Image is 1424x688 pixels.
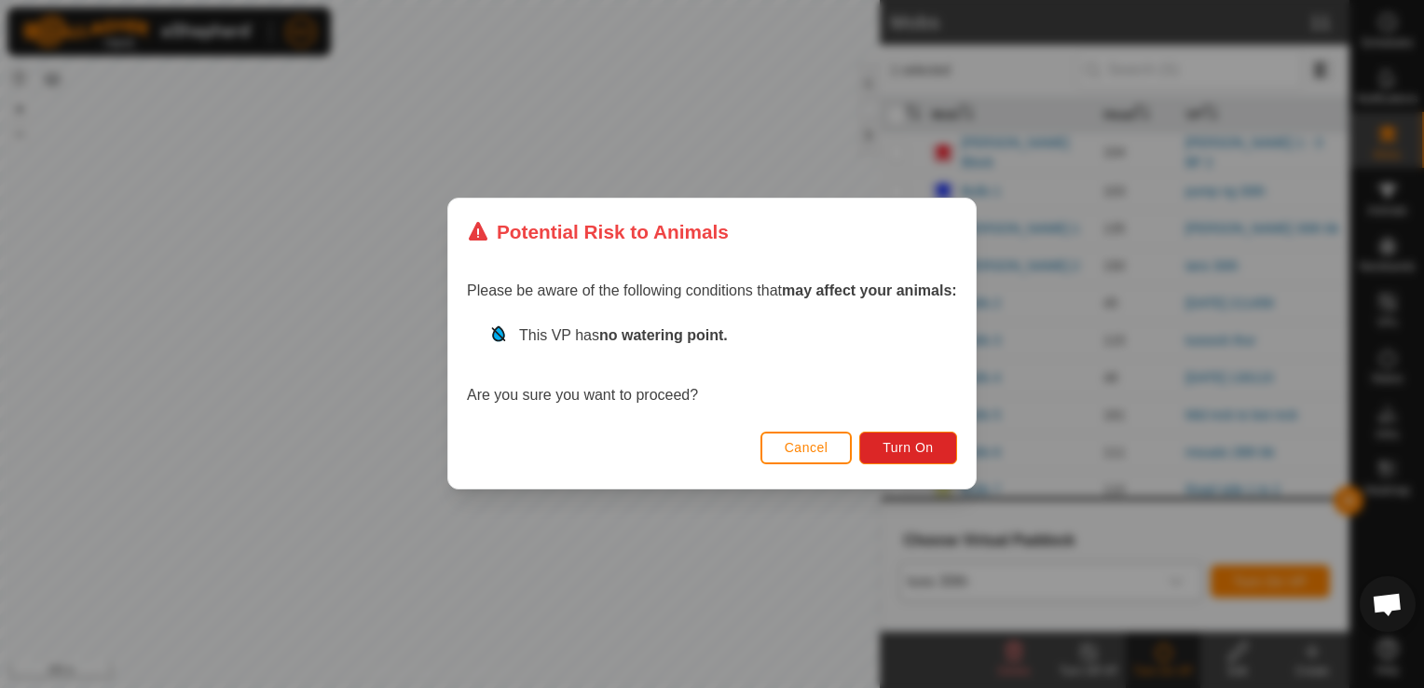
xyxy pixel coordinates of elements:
[883,441,934,456] span: Turn On
[467,283,957,299] span: Please be aware of the following conditions that
[760,432,853,464] button: Cancel
[467,217,729,246] div: Potential Risk to Animals
[599,328,728,344] strong: no watering point.
[782,283,957,299] strong: may affect your animals:
[519,328,728,344] span: This VP has
[785,441,828,456] span: Cancel
[467,325,957,407] div: Are you sure you want to proceed?
[1360,576,1416,632] a: Open chat
[860,432,957,464] button: Turn On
